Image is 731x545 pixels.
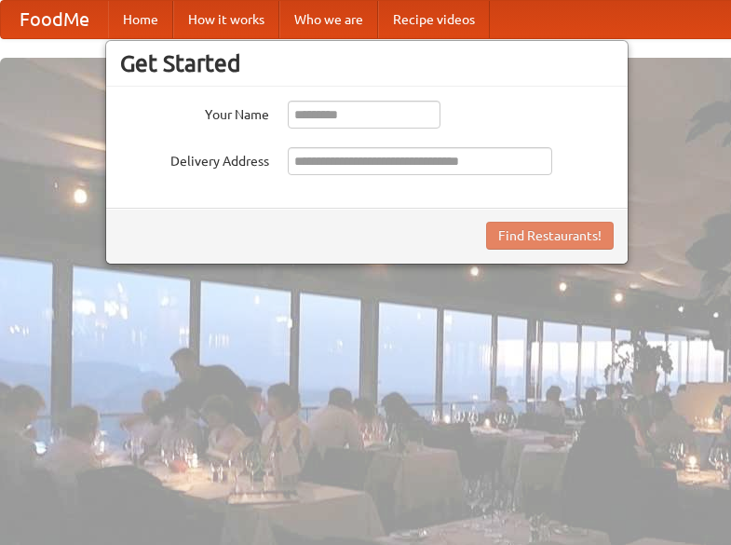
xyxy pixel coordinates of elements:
[108,1,173,38] a: Home
[279,1,378,38] a: Who we are
[486,222,614,250] button: Find Restaurants!
[378,1,490,38] a: Recipe videos
[1,1,108,38] a: FoodMe
[173,1,279,38] a: How it works
[120,147,269,170] label: Delivery Address
[120,101,269,124] label: Your Name
[120,49,614,77] h3: Get Started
